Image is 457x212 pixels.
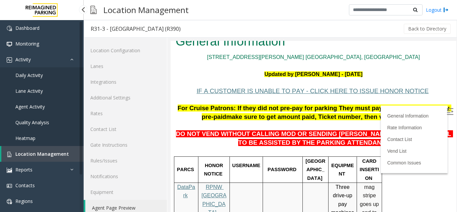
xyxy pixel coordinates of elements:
[5,89,282,105] span: DO NOT VEND WITHOUT CALLING MOD OR SENDING [PERSON_NAME] TO THE 5TH LEVEL TO BE ASSISTED BY THE P...
[1,146,84,162] a: Location Management
[26,48,258,53] a: IF A CUSTOMER IS UNABLE TO PAY - CLICK HERE TO ISSUE HONOR NOTICE
[84,153,167,168] a: Rules/Issues
[84,184,167,200] a: Equipment
[26,47,258,54] span: IF A CUSTOMER IS UNABLE TO PAY - CLICK HERE TO ISSUE HONOR NOTICE
[84,58,167,74] a: Lanes
[216,119,250,125] a: Common Issues
[7,167,12,173] img: 'icon'
[15,135,35,141] span: Heatmap
[7,143,24,158] a: DataPark
[15,88,43,94] span: Lane Activity
[84,74,167,90] a: Integrations
[84,105,167,121] a: Rates
[56,72,253,79] span: make sure to get amount paid, Ticket number, then vend them out.
[15,151,69,157] span: Location Management
[15,41,39,47] span: Monitoring
[84,43,167,58] a: Location Configuration
[7,183,12,189] img: 'icon'
[443,6,449,13] img: logout
[94,30,192,36] font: Updated by [PERSON_NAME] - [DATE]
[84,168,167,184] a: Notifications
[6,126,23,131] span: PARCS
[91,24,181,33] div: R31-3 - [GEOGRAPHIC_DATA] (R390)
[189,143,210,201] span: mag stripe goes up and to the left (Vertical Reader)
[15,182,35,189] span: Contacts
[36,13,249,19] a: [STREET_ADDRESS][PERSON_NAME] [GEOGRAPHIC_DATA], [GEOGRAPHIC_DATA]
[276,67,283,74] img: Open/Close Sidebar Menu
[15,56,31,63] span: Activity
[7,42,12,47] img: 'icon'
[404,24,451,34] button: Back to Directory
[7,57,12,63] img: 'icon'
[216,72,258,78] a: General Information
[15,166,32,173] span: Reports
[100,2,192,18] h3: Location Management
[15,72,43,78] span: Daily Activity
[216,96,241,101] a: Contact List
[84,137,167,153] a: Gate Instructions
[216,108,236,113] a: Vend List
[62,122,90,127] span: USERNAME
[31,143,56,192] a: RPNW [GEOGRAPHIC_DATA] - Honor Notice
[15,103,45,110] span: Agent Activity
[426,6,449,13] a: Logout
[135,118,155,140] span: [GEOGRAPHIC_DATA]
[90,2,97,18] img: pageIcon
[7,152,12,157] img: 'icon'
[7,26,12,31] img: 'icon'
[84,90,167,105] a: Additional Settings
[216,84,251,89] a: Rate Information
[161,143,185,192] span: Three drive-up pay machines - CC ONLY
[15,198,33,204] span: Regions
[7,199,12,204] img: 'icon'
[97,126,126,131] span: PASSWORD
[7,64,281,79] span: For Cruise Patrons: If they did not pre-pay for parking They must pay for their Ticket. If they p...
[33,122,54,136] span: HONOR NOTICE
[189,118,208,140] span: CARD INSERTION
[161,122,183,136] span: EQUIPMENT
[15,25,39,31] span: Dashboard
[84,121,167,137] a: Contact List
[15,119,49,126] span: Quality Analysis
